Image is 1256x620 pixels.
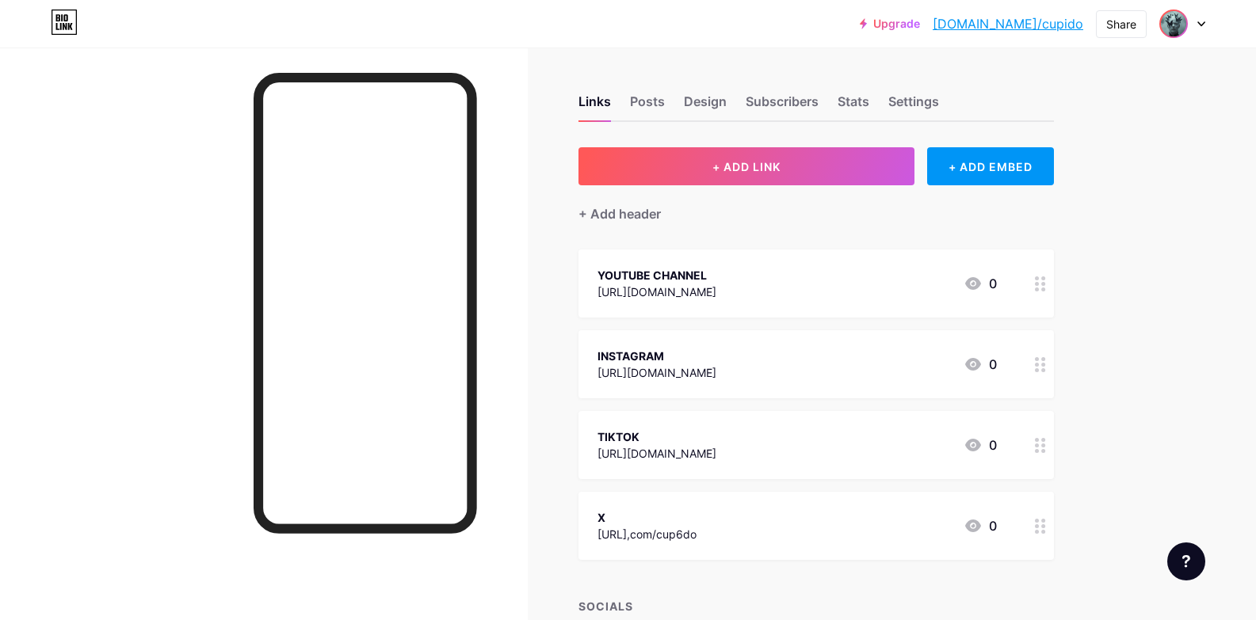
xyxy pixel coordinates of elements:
[597,526,697,542] div: [URL],com/cup6do
[578,92,611,120] div: Links
[597,445,716,462] div: [URL][DOMAIN_NAME]
[597,428,716,445] div: TIKTOK
[597,348,716,364] div: INSTAGRAM
[597,267,716,283] div: YOUTUBE CHANNEL
[1161,11,1186,36] img: cupido
[578,598,1054,614] div: SOCIALS
[578,147,915,185] button: + ADD LINK
[684,92,727,120] div: Design
[927,147,1053,185] div: + ADD EMBED
[597,364,716,381] div: [URL][DOMAIN_NAME]
[964,516,997,535] div: 0
[964,274,997,293] div: 0
[860,17,920,30] a: Upgrade
[1106,16,1136,32] div: Share
[838,92,869,120] div: Stats
[746,92,819,120] div: Subscribers
[712,160,781,173] span: + ADD LINK
[630,92,665,120] div: Posts
[597,509,697,526] div: X
[964,355,997,374] div: 0
[578,204,661,223] div: + Add header
[933,14,1083,33] a: [DOMAIN_NAME]/cupido
[888,92,939,120] div: Settings
[964,436,997,455] div: 0
[597,283,716,300] div: [URL][DOMAIN_NAME]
